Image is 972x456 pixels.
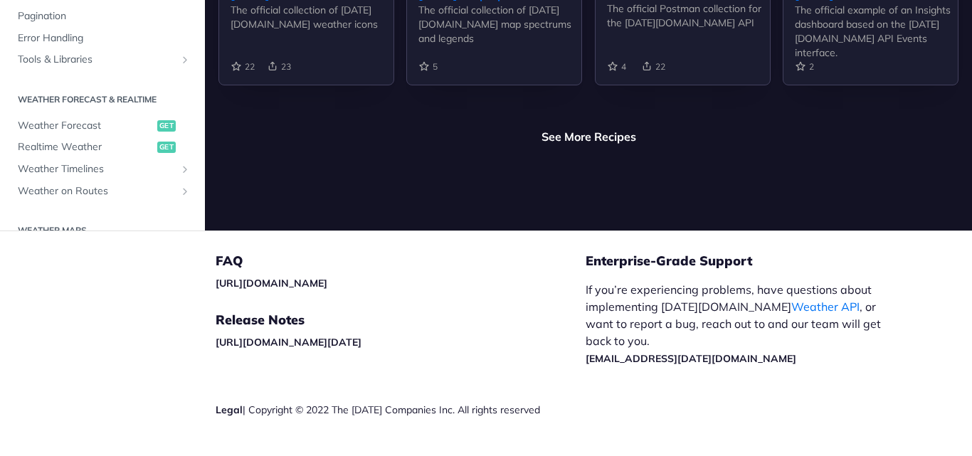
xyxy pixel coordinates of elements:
a: Weather on RoutesShow subpages for Weather on Routes [11,180,194,201]
span: Weather Timelines [18,162,176,176]
h2: Weather Maps [11,224,194,237]
h5: Release Notes [216,312,586,329]
h2: Weather Forecast & realtime [11,93,194,106]
span: Pagination [18,9,191,23]
button: Show subpages for Weather Timelines [179,164,191,175]
span: Weather on Routes [18,184,176,198]
span: Tools & Libraries [18,53,176,67]
a: Weather TimelinesShow subpages for Weather Timelines [11,159,194,180]
h5: FAQ [216,253,586,270]
button: Show subpages for Weather on Routes [179,185,191,196]
span: get [157,142,176,153]
a: Error Handling [11,28,194,49]
div: The official example of an Insights dashboard based on the [DATE][DOMAIN_NAME] API Events interface. [795,3,958,60]
a: [URL][DOMAIN_NAME] [216,277,327,290]
a: Weather Forecastget [11,115,194,137]
div: The official collection of [DATE][DOMAIN_NAME] map spectrums and legends [418,3,581,46]
a: Realtime Weatherget [11,137,194,158]
a: Weather API [791,299,860,314]
div: | Copyright © 2022 The [DATE] Companies Inc. All rights reserved [216,403,586,417]
a: [URL][DOMAIN_NAME][DATE] [216,336,361,349]
div: The official Postman collection for the [DATE][DOMAIN_NAME] API [607,1,770,30]
a: [EMAIL_ADDRESS][DATE][DOMAIN_NAME] [586,352,796,365]
div: The official collection of [DATE][DOMAIN_NAME] weather icons [231,3,393,31]
a: Tools & LibrariesShow subpages for Tools & Libraries [11,49,194,70]
h5: Enterprise-Grade Support [586,253,919,270]
p: If you’re experiencing problems, have questions about implementing [DATE][DOMAIN_NAME] , or want ... [586,281,896,366]
a: Pagination [11,6,194,27]
span: Weather Forecast [18,119,154,133]
span: Error Handling [18,31,191,46]
button: Show subpages for Tools & Libraries [179,54,191,65]
span: get [157,120,176,132]
a: See More Recipes [542,128,636,145]
span: Realtime Weather [18,140,154,154]
a: Legal [216,403,243,416]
